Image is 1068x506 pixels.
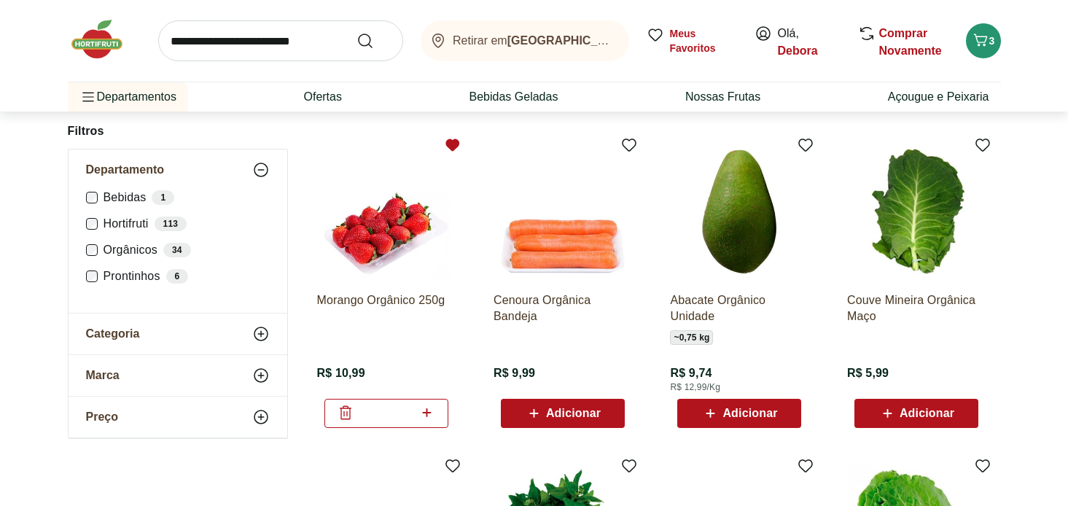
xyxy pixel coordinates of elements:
[854,399,978,428] button: Adicionar
[685,88,760,106] a: Nossas Frutas
[989,35,995,47] span: 3
[670,26,737,55] span: Meus Favoritos
[501,399,625,428] button: Adicionar
[317,142,456,281] img: Morango Orgânico 250g
[778,25,843,60] span: Olá,
[69,355,287,396] button: Marca
[847,365,889,381] span: R$ 5,99
[888,88,989,106] a: Açougue e Peixaria
[879,27,942,57] a: Comprar Novamente
[86,410,118,424] span: Preço
[900,408,954,419] span: Adicionar
[104,269,270,284] label: Prontinhos
[86,327,140,341] span: Categoria
[421,20,629,61] button: Retirar em[GEOGRAPHIC_DATA]/[GEOGRAPHIC_DATA]
[453,34,614,47] span: Retirar em
[104,217,270,231] label: Hortifruti
[86,368,120,383] span: Marca
[69,397,287,437] button: Preço
[494,142,632,281] img: Cenoura Orgânica Bandeja
[670,142,808,281] img: Abacate Orgânico Unidade
[79,79,97,114] button: Menu
[847,292,986,324] a: Couve Mineira Orgânica Maço
[69,314,287,354] button: Categoria
[722,408,777,419] span: Adicionar
[670,381,720,393] span: R$ 12,99/Kg
[69,190,287,313] div: Departamento
[152,190,174,205] div: 1
[166,269,189,284] div: 6
[507,34,760,47] b: [GEOGRAPHIC_DATA]/[GEOGRAPHIC_DATA]
[79,79,176,114] span: Departamentos
[155,217,187,231] div: 113
[163,243,191,257] div: 34
[494,292,632,324] a: Cenoura Orgânica Bandeja
[778,44,818,57] a: Debora
[317,292,456,324] a: Morango Orgânico 250g
[469,88,558,106] a: Bebidas Geladas
[69,149,287,190] button: Departamento
[104,190,270,205] label: Bebidas
[494,365,535,381] span: R$ 9,99
[68,17,141,61] img: Hortifruti
[670,292,808,324] a: Abacate Orgânico Unidade
[317,365,365,381] span: R$ 10,99
[68,117,288,146] h2: Filtros
[670,330,713,345] span: ~ 0,75 kg
[86,163,165,177] span: Departamento
[847,142,986,281] img: Couve Mineira Orgânica Maço
[670,365,712,381] span: R$ 9,74
[546,408,601,419] span: Adicionar
[966,23,1001,58] button: Carrinho
[104,243,270,257] label: Orgânicos
[647,26,737,55] a: Meus Favoritos
[677,399,801,428] button: Adicionar
[158,20,403,61] input: search
[303,88,341,106] a: Ofertas
[356,32,391,50] button: Submit Search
